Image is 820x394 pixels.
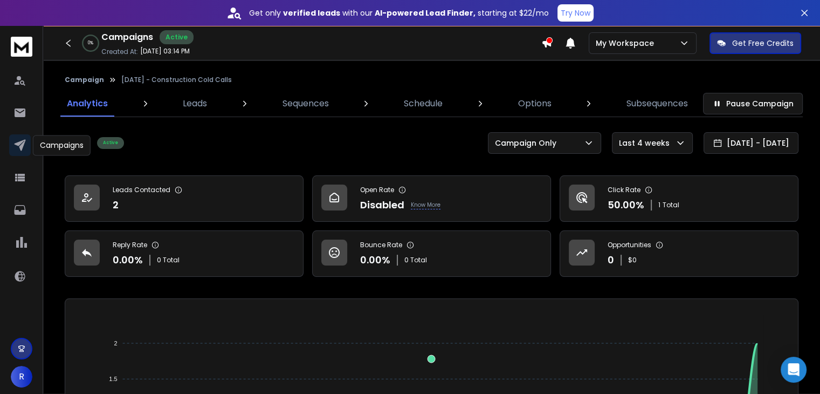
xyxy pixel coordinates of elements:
p: 0.00 % [360,253,390,268]
a: Leads Contacted2 [65,175,304,222]
p: [DATE] - Construction Cold Calls [121,76,232,84]
button: Pause Campaign [703,93,803,114]
p: Try Now [561,8,590,18]
p: Bounce Rate [360,241,402,249]
p: 2 [113,198,119,213]
p: Disabled [360,198,404,213]
p: Leads Contacted [113,186,170,194]
p: 0.00 % [113,253,143,268]
p: Click Rate [608,186,640,194]
div: Open Intercom Messenger [781,357,807,383]
p: Sequences [282,97,329,110]
p: 0 Total [157,256,180,264]
img: logo [11,37,32,57]
p: 50.00 % [608,198,644,213]
p: Get Free Credits [732,38,794,49]
p: Leads [183,97,207,110]
div: Active [97,137,124,149]
p: Get only with our starting at $22/mo [249,8,549,18]
a: Sequences [276,91,335,117]
div: Active [160,30,194,44]
p: Reply Rate [113,241,147,249]
p: My Workspace [596,38,658,49]
p: 0 Total [404,256,427,264]
span: 1 [658,201,660,209]
div: Campaigns [33,135,91,155]
p: [DATE] 03:14 PM [140,47,190,56]
tspan: 1.5 [109,376,118,382]
a: Bounce Rate0.00%0 Total [312,230,551,277]
p: 0 % [88,40,93,46]
p: Subsequences [626,97,688,110]
a: Opportunities0$0 [560,230,798,277]
p: Options [518,97,552,110]
a: Options [512,91,558,117]
p: Last 4 weeks [619,138,674,148]
span: Total [663,201,679,209]
p: Opportunities [608,241,651,249]
a: Click Rate50.00%1Total [560,175,798,222]
a: Open RateDisabledKnow More [312,175,551,222]
p: Created At: [101,47,138,56]
p: Campaign Only [495,138,561,148]
p: 0 [608,253,614,268]
button: R [11,366,32,388]
a: Subsequences [620,91,694,117]
a: Leads [176,91,213,117]
strong: AI-powered Lead Finder, [375,8,476,18]
tspan: 2 [114,340,118,347]
button: [DATE] - [DATE] [704,132,798,154]
p: Analytics [67,97,108,110]
p: Open Rate [360,186,394,194]
a: Schedule [397,91,449,117]
strong: verified leads [283,8,340,18]
button: Campaign [65,76,104,84]
p: Know More [411,201,440,209]
h1: Campaigns [101,31,153,44]
button: Try Now [557,4,594,22]
button: Get Free Credits [709,32,801,54]
a: Reply Rate0.00%0 Total [65,230,304,277]
p: $ 0 [628,256,637,264]
p: Schedule [404,97,443,110]
a: Analytics [60,91,114,117]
